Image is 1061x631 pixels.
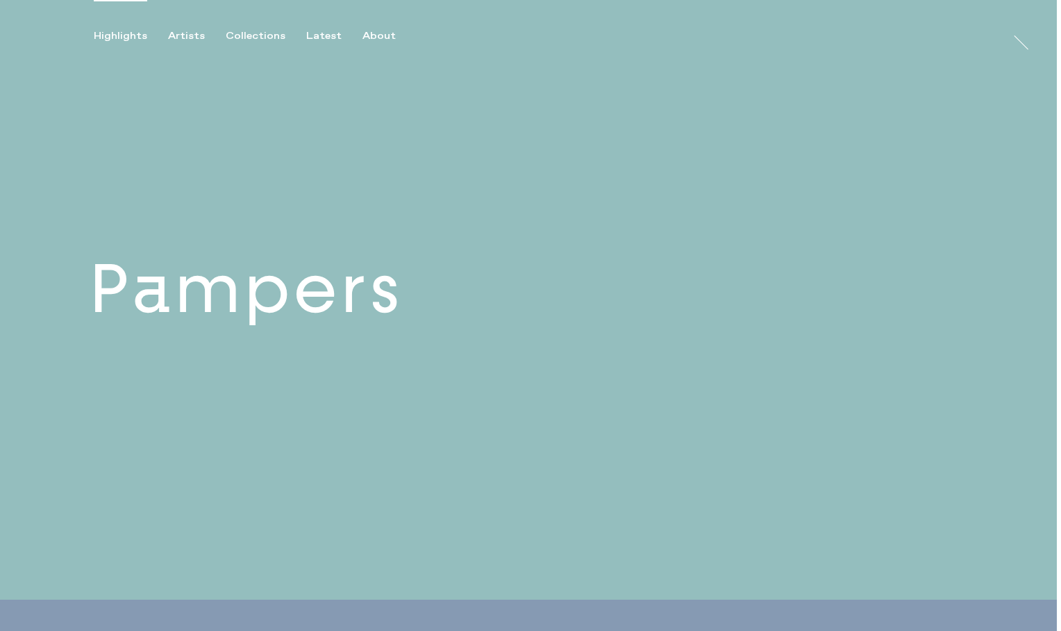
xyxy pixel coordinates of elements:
div: Artists [168,30,205,42]
div: Highlights [94,30,147,42]
div: Latest [306,30,342,42]
div: Collections [226,30,285,42]
button: Latest [306,30,362,42]
button: Highlights [94,30,168,42]
button: About [362,30,417,42]
button: Collections [226,30,306,42]
button: Artists [168,30,226,42]
div: About [362,30,396,42]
